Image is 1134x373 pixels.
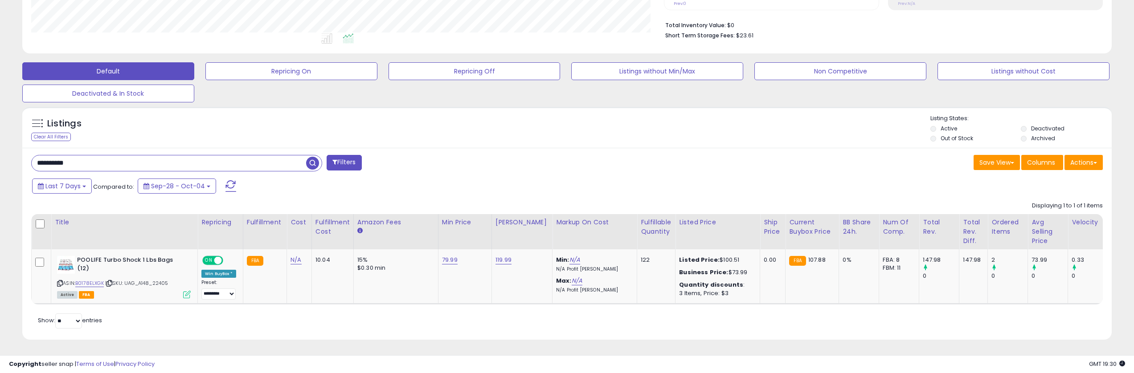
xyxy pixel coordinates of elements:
[665,32,735,39] b: Short Term Storage Fees:
[205,62,377,80] button: Repricing On
[201,270,236,278] div: Win BuyBox *
[57,256,75,274] img: 51+98fc1NXL._SL40_.jpg
[55,218,194,227] div: Title
[556,287,630,293] p: N/A Profit [PERSON_NAME]
[291,218,308,227] div: Cost
[736,31,753,40] span: $23.61
[963,218,984,246] div: Total Rev. Diff.
[47,118,82,130] h5: Listings
[898,1,915,6] small: Prev: N/A
[991,218,1024,236] div: Ordered Items
[22,85,194,102] button: Deactivated & In Stock
[442,218,488,227] div: Min Price
[963,256,981,264] div: 147.98
[1021,155,1063,170] button: Columns
[151,182,205,191] span: Sep-28 - Oct-04
[1031,125,1064,132] label: Deactivated
[883,218,915,236] div: Num of Comp.
[247,256,263,266] small: FBA
[679,268,728,276] b: Business Price:
[764,256,778,264] div: 0.00
[75,280,104,287] a: B0178ELXGK
[843,218,875,236] div: BB Share 24h.
[764,218,782,236] div: Ship Price
[941,134,973,142] label: Out of Stock
[57,256,191,297] div: ASIN:
[9,360,41,368] strong: Copyright
[941,125,957,132] label: Active
[556,266,630,272] p: N/A Profit [PERSON_NAME]
[389,62,561,80] button: Repricing Off
[45,182,81,191] span: Last 7 Days
[1031,134,1055,142] label: Archived
[556,255,569,264] b: Min:
[357,218,434,227] div: Amazon Fees
[923,272,959,280] div: 0
[357,264,431,272] div: $0.30 min
[923,218,955,236] div: Total Rev.
[789,218,835,236] div: Current Buybox Price
[679,268,753,276] div: $73.99
[1032,256,1068,264] div: 73.99
[1072,218,1104,227] div: Velocity
[679,218,756,227] div: Listed Price
[327,155,361,170] button: Filters
[553,214,637,249] th: The percentage added to the cost of goods (COGS) that forms the calculator for Min & Max prices.
[569,255,580,264] a: N/A
[754,62,926,80] button: Non Competitive
[203,257,214,264] span: ON
[665,21,726,29] b: Total Inventory Value:
[9,360,155,369] div: seller snap | |
[883,256,912,264] div: FBA: 8
[808,255,826,264] span: 107.88
[674,1,686,6] small: Prev: 0
[1027,158,1055,167] span: Columns
[679,255,720,264] b: Listed Price:
[77,256,185,275] b: POOLIFE Turbo Shock 1 Lbs Bags (12)
[357,227,363,235] small: Amazon Fees.
[571,62,743,80] button: Listings without Min/Max
[201,280,236,300] div: Preset:
[1089,360,1125,368] span: 2025-10-12 19:30 GMT
[93,182,134,191] span: Compared to:
[923,256,959,264] div: 147.98
[556,276,572,285] b: Max:
[1072,256,1108,264] div: 0.33
[930,114,1112,123] p: Listing States:
[679,289,753,297] div: 3 Items, Price: $3
[138,178,216,194] button: Sep-28 - Oct-04
[1064,155,1103,170] button: Actions
[556,218,633,227] div: Markup on Cost
[31,133,71,141] div: Clear All Filters
[222,257,236,264] span: OFF
[79,291,94,299] span: FBA
[843,256,872,264] div: 0%
[247,218,283,227] div: Fulfillment
[105,280,168,287] span: | SKU: UAG_A148_22405
[32,178,92,194] button: Last 7 Days
[991,272,1028,280] div: 0
[495,255,512,264] a: 119.99
[57,291,78,299] span: All listings currently available for purchase on Amazon
[679,280,743,289] b: Quantity discounts
[22,62,194,80] button: Default
[357,256,431,264] div: 15%
[883,264,912,272] div: FBM: 11
[495,218,549,227] div: [PERSON_NAME]
[641,218,671,236] div: Fulfillable Quantity
[679,281,753,289] div: :
[38,316,102,324] span: Show: entries
[291,255,301,264] a: N/A
[991,256,1028,264] div: 2
[572,276,582,285] a: N/A
[1032,202,1103,210] div: Displaying 1 to 1 of 1 items
[1072,272,1108,280] div: 0
[974,155,1020,170] button: Save View
[115,360,155,368] a: Privacy Policy
[789,256,806,266] small: FBA
[76,360,114,368] a: Terms of Use
[315,218,350,236] div: Fulfillment Cost
[679,256,753,264] div: $100.51
[1032,272,1068,280] div: 0
[937,62,1109,80] button: Listings without Cost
